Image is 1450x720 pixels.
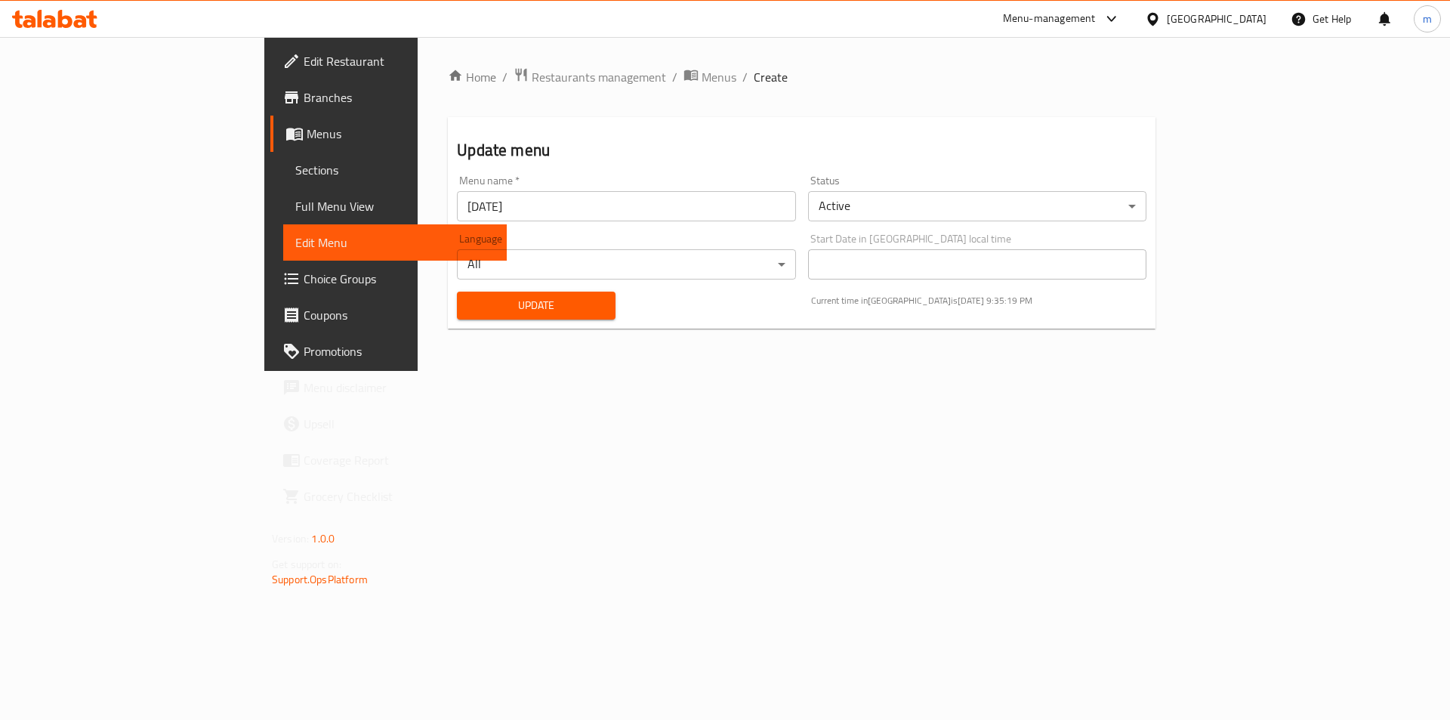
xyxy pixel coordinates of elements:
[270,43,507,79] a: Edit Restaurant
[754,68,788,86] span: Create
[304,379,495,397] span: Menu disclaimer
[270,442,507,478] a: Coverage Report
[304,451,495,469] span: Coverage Report
[683,67,736,87] a: Menus
[457,249,795,280] div: All
[1003,10,1096,28] div: Menu-management
[270,406,507,442] a: Upsell
[457,292,615,320] button: Update
[283,188,507,224] a: Full Menu View
[283,152,507,188] a: Sections
[457,139,1146,162] h2: Update menu
[295,197,495,215] span: Full Menu View
[304,415,495,433] span: Upsell
[742,68,748,86] li: /
[304,342,495,360] span: Promotions
[811,294,1146,307] p: Current time in [GEOGRAPHIC_DATA] is [DATE] 9:35:19 PM
[283,224,507,261] a: Edit Menu
[311,529,335,548] span: 1.0.0
[295,233,495,252] span: Edit Menu
[304,52,495,70] span: Edit Restaurant
[270,116,507,152] a: Menus
[272,529,309,548] span: Version:
[270,261,507,297] a: Choice Groups
[672,68,677,86] li: /
[295,161,495,179] span: Sections
[270,369,507,406] a: Menu disclaimer
[448,67,1155,87] nav: breadcrumb
[270,79,507,116] a: Branches
[702,68,736,86] span: Menus
[1423,11,1432,27] span: m
[304,88,495,107] span: Branches
[304,487,495,505] span: Grocery Checklist
[270,333,507,369] a: Promotions
[808,191,1146,221] div: Active
[307,125,495,143] span: Menus
[457,191,795,221] input: Please enter Menu name
[532,68,666,86] span: Restaurants management
[304,270,495,288] span: Choice Groups
[1167,11,1266,27] div: [GEOGRAPHIC_DATA]
[270,297,507,333] a: Coupons
[514,67,666,87] a: Restaurants management
[304,306,495,324] span: Coupons
[270,478,507,515] a: Grocery Checklist
[272,555,341,574] span: Get support on:
[469,296,603,315] span: Update
[272,570,368,589] a: Support.OpsPlatform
